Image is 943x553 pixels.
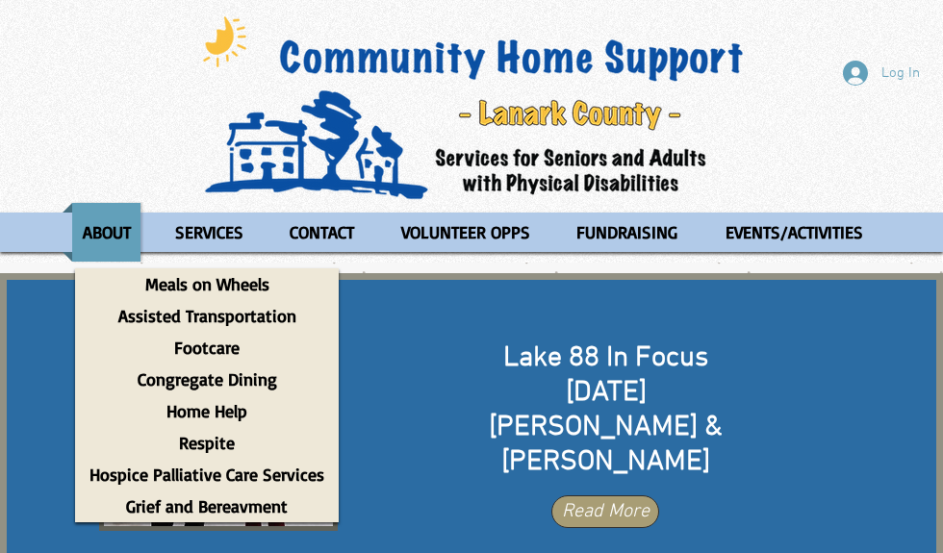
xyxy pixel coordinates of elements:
[75,459,339,490] a: Hospice Palliative Care Services
[75,395,339,427] a: Home Help
[63,203,150,262] a: ABOUT
[129,364,286,395] p: Congregate Dining
[158,395,256,427] p: Home Help
[81,459,333,490] p: Hospice Palliative Care Services
[75,300,339,332] a: Assisted Transportation
[379,203,551,262] a: VOLUNTEER OPPS
[75,490,339,522] a: Grief and Bereavment
[566,375,647,411] span: [DATE]
[281,203,363,262] p: CONTACT
[166,203,252,262] p: SERVICES
[489,410,723,480] span: [PERSON_NAME] & [PERSON_NAME]
[875,63,927,84] span: Log In
[170,427,243,459] p: Respite
[503,340,708,376] span: Lake 88 In Focus
[75,427,339,459] a: Respite
[110,300,305,332] p: Assisted Transportation
[556,203,698,262] a: FUNDRAISING
[75,268,339,300] a: Meals on Wheels
[155,203,264,262] a: SERVICES
[702,203,885,262] a: EVENTS/ACTIVITIES
[137,268,278,300] p: Meals on Wheels
[75,332,339,364] a: Footcare
[166,332,248,364] p: Footcare
[268,203,374,262] a: CONTACT
[117,490,296,522] p: Grief and Bereavment
[75,364,339,395] a: Congregate Dining
[74,203,140,262] p: ABOUT
[551,495,659,528] a: Read More
[393,203,539,262] p: VOLUNTEER OPPS
[829,55,933,91] button: Log In
[717,203,872,262] p: EVENTS/ACTIVITIES
[568,203,686,262] p: FUNDRAISING
[562,498,650,525] span: Read More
